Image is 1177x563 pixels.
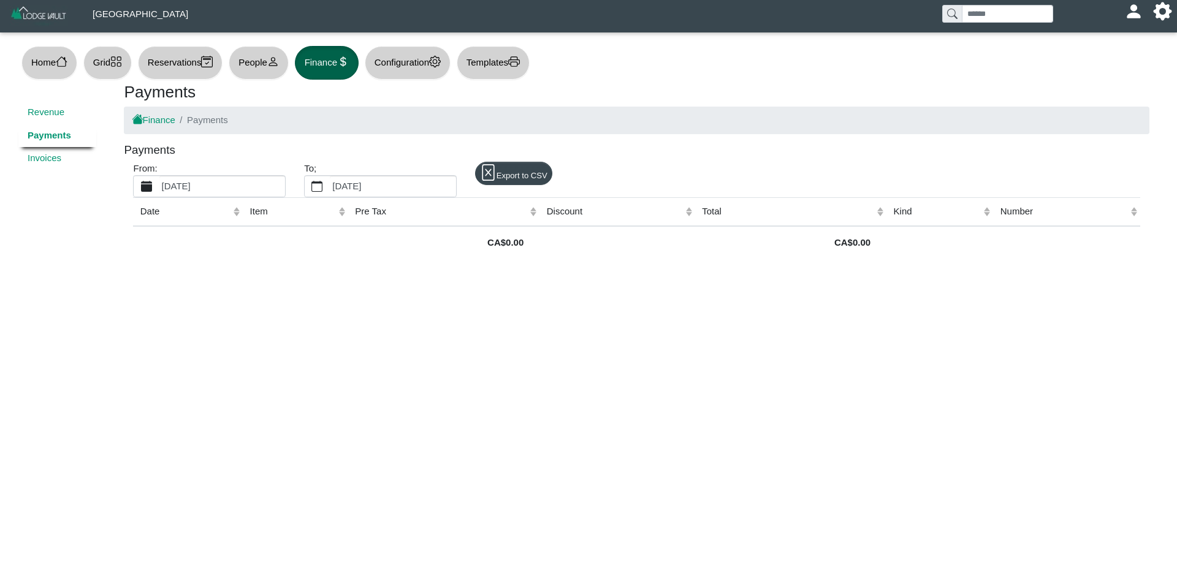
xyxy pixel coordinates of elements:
[124,162,295,197] div: From:
[18,101,96,124] a: Revenue
[187,115,228,125] span: Payments
[480,164,496,180] svg: file excel
[295,46,359,80] button: Financecurrency dollar
[21,46,77,80] button: Homehouse
[133,115,175,125] a: house fillFinance
[267,56,279,67] svg: person
[229,46,288,80] button: Peopleperson
[18,124,96,147] a: Payments
[508,56,520,67] svg: printer
[355,205,527,219] div: Pre Tax
[547,205,682,219] div: Discount
[834,237,870,247] b: CA$0.00
[124,143,175,157] h5: Payments
[429,56,441,67] svg: gear
[475,162,552,185] button: file excelExport to CSV
[250,205,336,219] div: Item
[110,56,122,67] svg: grid
[18,147,96,170] a: Invoices
[1158,7,1167,16] svg: gear fill
[311,181,323,192] svg: calendar
[702,205,874,219] div: Total
[140,205,230,219] div: Date
[201,56,213,67] svg: calendar2 check
[1000,205,1127,219] div: Number
[56,56,67,67] svg: house
[159,176,285,197] label: [DATE]
[947,9,957,18] svg: search
[295,162,466,197] div: To;
[134,176,159,197] button: calendar fill
[337,56,349,67] svg: currency dollar
[305,176,330,197] button: calendar
[83,46,132,80] button: Gridgrid
[487,237,524,247] b: CA$0.00
[124,83,1149,102] h3: Payments
[330,176,455,197] label: [DATE]
[894,205,981,219] div: Kind
[138,46,223,80] button: Reservationscalendar2 check
[141,181,153,192] svg: calendar fill
[365,46,451,80] button: Configurationgear
[10,5,68,26] img: Z
[457,46,530,80] button: Templatesprinter
[1129,7,1138,16] svg: person fill
[133,115,142,124] svg: house fill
